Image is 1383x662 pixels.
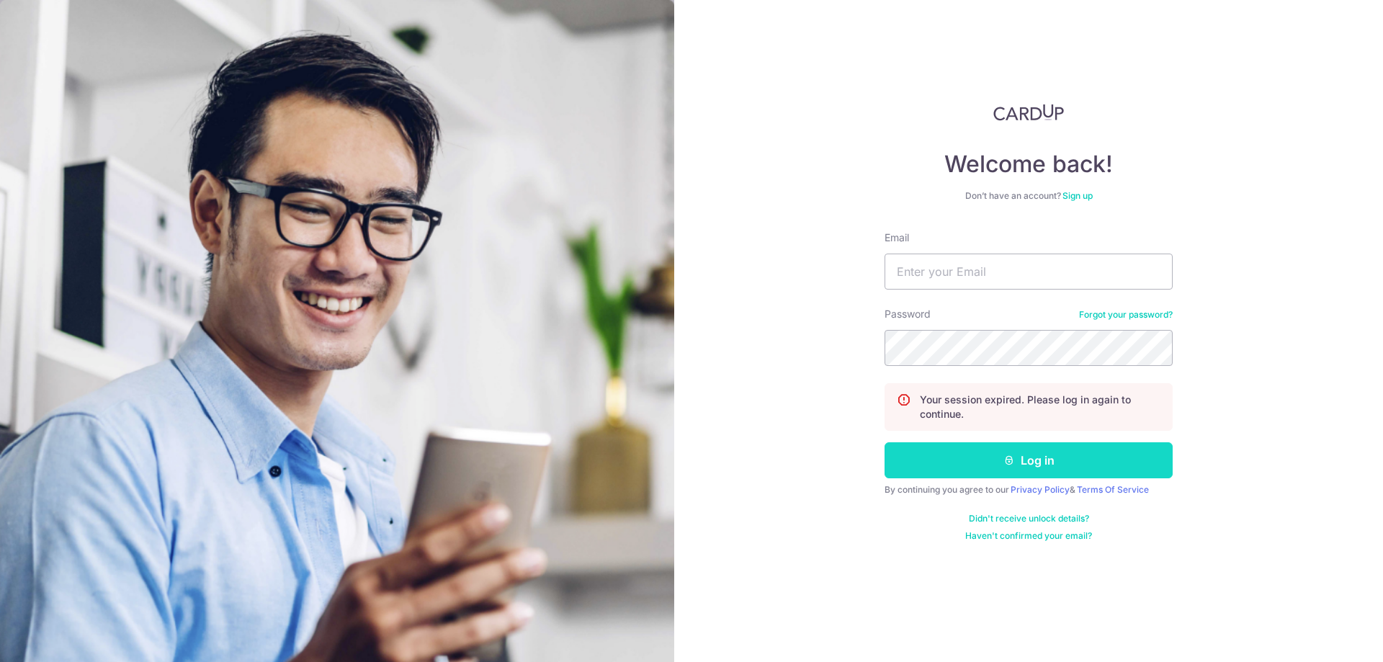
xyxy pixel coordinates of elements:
div: Don’t have an account? [885,190,1173,202]
a: Haven't confirmed your email? [965,530,1092,542]
button: Log in [885,442,1173,478]
div: By continuing you agree to our & [885,484,1173,496]
h4: Welcome back! [885,150,1173,179]
p: Your session expired. Please log in again to continue. [920,393,1160,421]
label: Password [885,307,931,321]
a: Terms Of Service [1077,484,1149,495]
input: Enter your Email [885,254,1173,290]
a: Sign up [1062,190,1093,201]
a: Didn't receive unlock details? [969,513,1089,524]
label: Email [885,231,909,245]
img: CardUp Logo [993,104,1064,121]
a: Privacy Policy [1011,484,1070,495]
a: Forgot your password? [1079,309,1173,321]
